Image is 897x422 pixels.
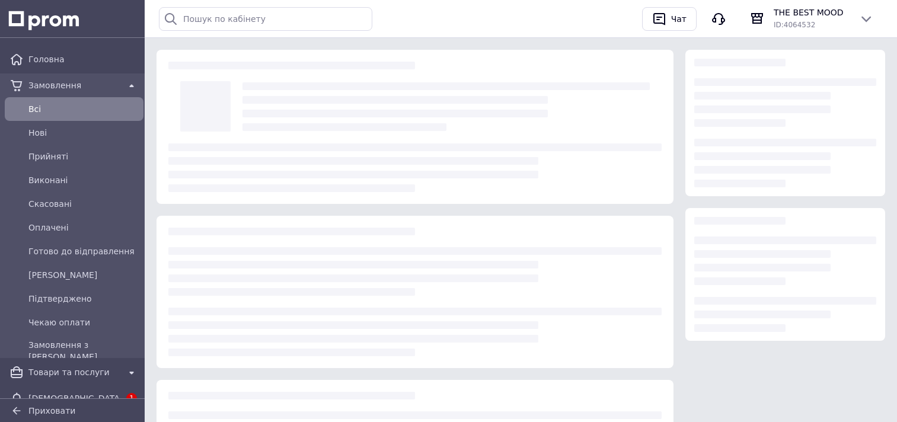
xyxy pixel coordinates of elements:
[28,293,139,305] span: Підтверджено
[28,151,139,162] span: Прийняті
[669,10,689,28] div: Чат
[28,53,139,65] span: Головна
[642,7,697,31] button: Чат
[28,366,120,378] span: Товари та послуги
[28,103,139,115] span: Всi
[28,245,139,257] span: Готово до відправлення
[28,198,139,210] span: Скасовані
[28,269,139,281] span: [PERSON_NAME]
[28,339,139,363] span: Замовлення з [PERSON_NAME]
[159,7,372,31] input: Пошук по кабінету
[28,316,139,328] span: Чекаю оплати
[774,21,815,29] span: ID: 4064532
[28,392,120,404] span: [DEMOGRAPHIC_DATA]
[28,79,120,91] span: Замовлення
[28,174,139,186] span: Виконані
[28,222,139,234] span: Оплачені
[774,7,850,18] span: THE BEST MOOD
[28,127,139,139] span: Нові
[28,406,75,415] span: Приховати
[126,393,137,404] span: 1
